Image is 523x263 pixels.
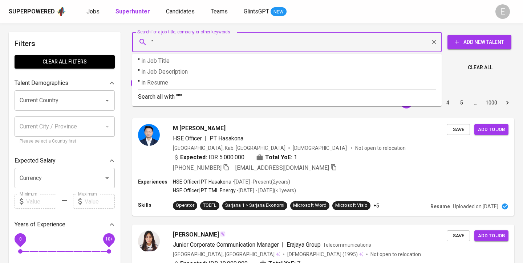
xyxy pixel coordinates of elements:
[138,230,160,252] img: 1aefad58b7b10a382edd744b0f81acc6.jpg
[15,38,115,49] h6: Filters
[19,237,21,242] span: 0
[293,144,348,152] span: [DEMOGRAPHIC_DATA]
[483,97,499,108] button: Go to page 1000
[235,164,329,171] span: [EMAIL_ADDRESS][DOMAIN_NAME]
[355,144,406,152] p: Not open to relocation
[386,97,514,108] nav: pagination navigation
[502,97,513,108] button: Go to next page
[132,118,514,216] a: M [PERSON_NAME]HSE Officer|PT Hasakona[GEOGRAPHIC_DATA], Kab. [GEOGRAPHIC_DATA][DEMOGRAPHIC_DATA]...
[236,187,296,194] p: • [DATE] - [DATE] ( <1 years )
[20,138,110,145] p: Please select a Country first
[138,93,436,101] p: Search all with " "
[15,156,56,165] p: Expected Salary
[86,7,101,16] a: Jobs
[447,124,470,135] button: Save
[495,4,510,19] div: E
[15,79,68,87] p: Talent Demographics
[86,8,100,15] span: Jobs
[450,126,466,134] span: Save
[9,8,55,16] div: Superpowered
[138,57,436,65] p: "
[138,67,436,76] p: "
[138,78,436,87] p: "
[141,79,168,86] span: in Resume
[180,153,207,162] b: Expected:
[173,251,280,258] div: [GEOGRAPHIC_DATA], [GEOGRAPHIC_DATA]
[173,187,236,194] p: HSE Officer | PT TML Energy
[282,241,284,249] span: |
[166,8,195,15] span: Candidates
[173,241,279,248] span: Junior Corporate Communication Manager
[287,241,321,248] span: Erajaya Group
[56,6,66,17] img: app logo
[141,57,170,64] span: in Job Title
[373,202,379,209] p: +5
[138,178,173,185] p: Experiences
[231,178,290,185] p: • [DATE] - Present ( 2 years )
[138,124,160,146] img: 677a491e18afc54de2eedd54a3fd6e77.jpeg
[453,203,498,210] p: Uploaded on [DATE]
[173,135,202,142] span: HSE Officer
[287,251,363,258] div: (1995)
[474,124,508,135] button: Add to job
[173,153,244,162] div: IDR 5.000.000
[294,153,297,162] span: 1
[474,230,508,242] button: Add to job
[20,57,109,66] span: Clear All filters
[105,237,113,242] span: 10+
[323,242,371,248] span: Telecommunications
[15,55,115,69] button: Clear All filters
[115,7,151,16] a: Superhunter
[173,178,231,185] p: HSE Officer | PT Hasakona
[211,8,228,15] span: Teams
[271,8,287,16] span: NEW
[265,153,292,162] b: Total YoE:
[293,202,327,209] div: Microsoft Word
[465,61,495,74] button: Clear All
[138,201,173,209] p: Skills
[15,217,115,232] div: Years of Experience
[26,194,56,209] input: Value
[211,7,229,16] a: Teams
[335,202,368,209] div: Microsoft Visio
[131,77,187,89] div: "[PERSON_NAME]"
[430,203,450,210] p: Resume
[173,124,226,133] span: M [PERSON_NAME]
[470,99,481,106] div: …
[429,37,439,47] button: Clear
[203,202,216,209] div: TOEFL
[370,251,421,258] p: Not open to relocation
[115,8,150,15] b: Superhunter
[15,153,115,168] div: Expected Salary
[85,194,115,209] input: Value
[287,251,342,258] span: [DEMOGRAPHIC_DATA]
[178,93,180,100] b: "
[225,202,284,209] div: Sarjana 1 > Sarjana Ekonomi
[453,38,506,47] span: Add New Talent
[447,230,470,242] button: Save
[15,76,115,90] div: Talent Demographics
[102,173,112,183] button: Open
[478,232,505,240] span: Add to job
[102,95,112,106] button: Open
[220,231,226,237] img: magic_wand.svg
[442,97,454,108] button: Go to page 4
[173,164,222,171] span: [PHONE_NUMBER]
[131,79,179,86] span: "[PERSON_NAME]"
[478,126,505,134] span: Add to job
[450,232,466,240] span: Save
[447,35,511,49] button: Add New Talent
[166,7,196,16] a: Candidates
[210,135,243,142] span: PT Hasakona
[15,220,65,229] p: Years of Experience
[244,7,287,16] a: GlintsGPT NEW
[468,63,492,72] span: Clear All
[9,6,66,17] a: Superpoweredapp logo
[141,68,188,75] span: in Job Description
[244,8,269,15] span: GlintsGPT
[173,230,219,239] span: [PERSON_NAME]
[205,134,207,143] span: |
[173,144,285,152] div: [GEOGRAPHIC_DATA], Kab. [GEOGRAPHIC_DATA]
[176,202,194,209] div: Operator
[456,97,467,108] button: Go to page 5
